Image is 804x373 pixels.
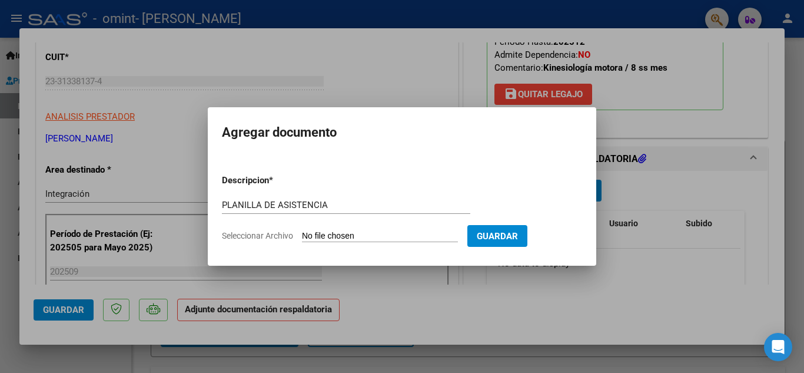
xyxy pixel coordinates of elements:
div: Open Intercom Messenger [764,333,792,361]
span: Seleccionar Archivo [222,231,293,240]
h2: Agregar documento [222,121,582,144]
span: Guardar [477,231,518,242]
p: Descripcion [222,174,330,187]
button: Guardar [467,225,527,247]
